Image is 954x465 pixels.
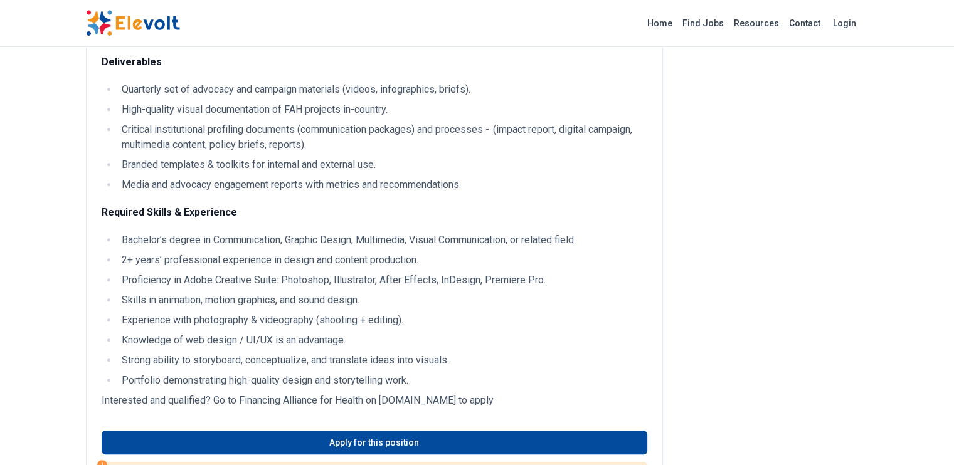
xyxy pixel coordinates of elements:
[118,313,647,328] li: Experience with photography & videography (shooting + editing).
[102,206,237,218] strong: Required Skills & Experience
[642,13,677,33] a: Home
[118,232,647,248] li: Bachelor’s degree in Communication, Graphic Design, Multimedia, Visual Communication, or related ...
[729,13,784,33] a: Resources
[118,373,647,388] li: Portfolio demonstrating high-quality design and storytelling work.
[784,13,825,33] a: Contact
[677,13,729,33] a: Find Jobs
[118,273,647,288] li: Proficiency in Adobe Creative Suite: Photoshop, Illustrator, After Effects, InDesign, Premiere Pro.
[118,253,647,268] li: 2+ years’ professional experience in design and content production.
[118,333,647,348] li: Knowledge of web design / UI/UX is an advantage.
[86,10,180,36] img: Elevolt
[891,405,954,465] iframe: Chat Widget
[102,56,162,68] strong: Deliverables
[118,82,647,97] li: Quarterly set of advocacy and campaign materials (videos, infographics, briefs).
[118,353,647,368] li: Strong ability to storyboard, conceptualize, and translate ideas into visuals.
[118,293,647,308] li: Skills in animation, motion graphics, and sound design.
[118,157,647,172] li: Branded templates & toolkits for internal and external use.
[825,11,864,36] a: Login
[102,393,647,408] p: Interested and qualified? Go to Financing Alliance for Health on [DOMAIN_NAME] to apply
[118,122,647,152] li: Critical institutional profiling documents (communication packages) and processes - (impact repor...
[118,177,647,192] li: Media and advocacy engagement reports with metrics and recommendations.
[118,102,647,117] li: High-quality visual documentation of FAH projects in-country.
[102,431,647,454] a: Apply for this position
